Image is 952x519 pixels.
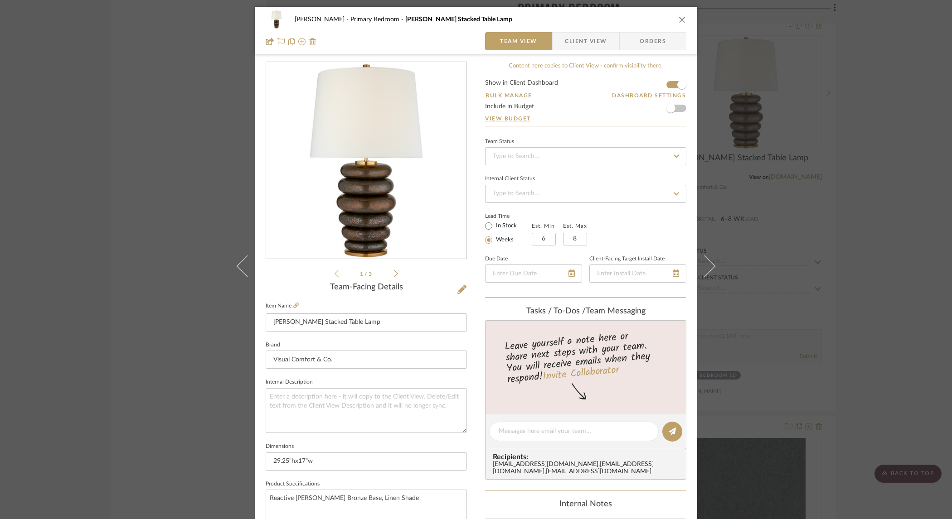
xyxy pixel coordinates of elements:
input: Type to Search… [485,147,686,165]
span: Primary Bedroom [350,16,405,23]
span: Team View [500,32,537,50]
button: close [678,15,686,24]
div: team Messaging [485,307,686,317]
div: [EMAIL_ADDRESS][DOMAIN_NAME] , [EMAIL_ADDRESS][DOMAIN_NAME] , [EMAIL_ADDRESS][DOMAIN_NAME] [493,461,682,476]
input: Enter Item Name [266,313,467,332]
span: 1 [360,271,364,277]
button: Dashboard Settings [612,91,686,100]
input: Enter Brand [266,351,467,369]
span: 3 [369,271,373,277]
label: Est. Min [532,223,555,229]
label: Weeks [494,236,514,244]
span: Recipients: [493,453,682,461]
label: Due Date [485,257,508,261]
input: Type to Search… [485,185,686,203]
input: Enter the dimensions of this item [266,452,467,471]
div: Content here copies to Client View - confirm visibility there. [485,62,686,71]
label: Item Name [266,302,299,310]
div: Team-Facing Details [266,283,467,293]
a: View Budget [485,115,686,122]
span: [PERSON_NAME] Stacked Table Lamp [405,16,512,23]
span: Orders [630,32,676,50]
label: Product Specifications [266,482,320,486]
span: / [364,271,369,277]
span: Tasks / To-Dos / [526,307,586,315]
button: Bulk Manage [485,91,533,100]
div: Team Status [485,139,514,144]
input: Enter Install Date [589,264,686,283]
div: Internal Notes [485,500,686,509]
div: 0 [266,62,466,259]
input: Enter Due Date [485,264,582,283]
label: Est. Max [563,223,587,229]
label: In Stock [494,222,517,230]
span: [PERSON_NAME] [295,16,350,23]
div: Internal Client Status [485,177,535,181]
div: Leave yourself a note here or share next steps with your team. You will receive emails when they ... [484,327,688,387]
img: 4228d6da-8ff7-453a-a5d4-45ae80bb977f_436x436.jpg [268,62,465,259]
label: Internal Description [266,380,313,384]
label: Brand [266,343,280,347]
label: Lead Time [485,212,532,220]
span: Client View [565,32,607,50]
label: Dimensions [266,444,294,449]
label: Client-Facing Target Install Date [589,257,665,261]
img: Remove from project [309,38,316,45]
a: Invite Collaborator [542,362,620,385]
mat-radio-group: Select item type [485,220,532,245]
img: 4228d6da-8ff7-453a-a5d4-45ae80bb977f_48x40.jpg [266,10,287,29]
